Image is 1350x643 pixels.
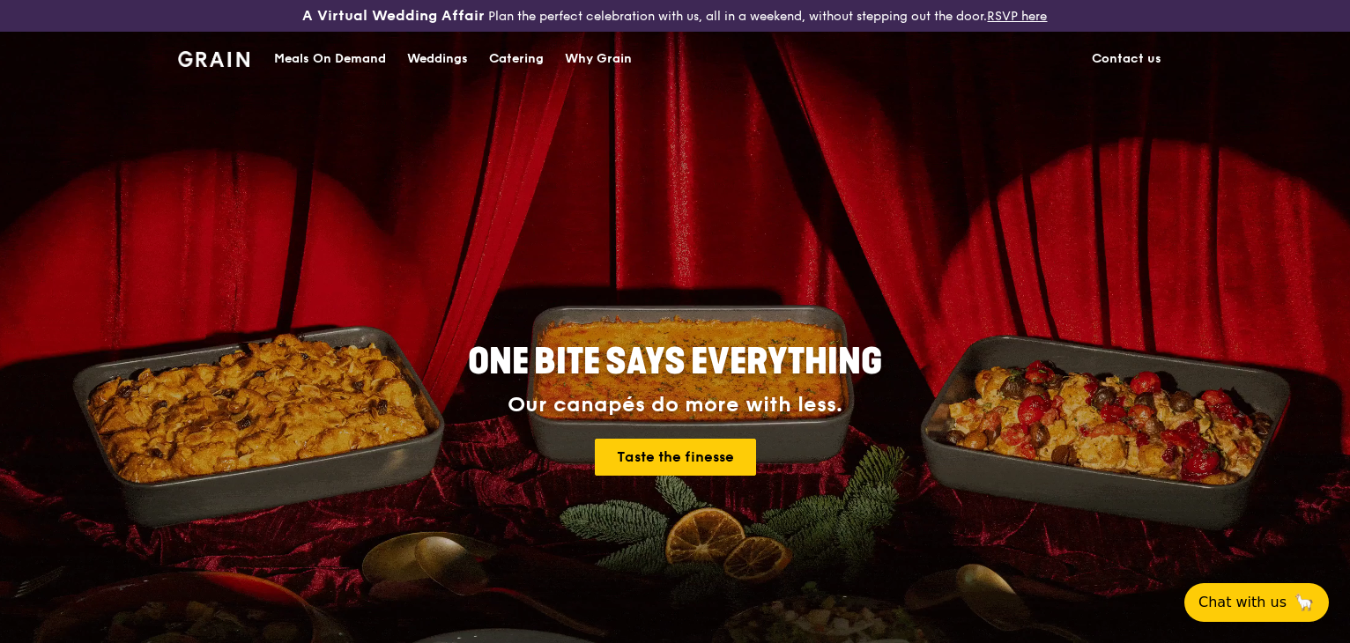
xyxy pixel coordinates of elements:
h3: A Virtual Wedding Affair [302,7,485,25]
div: Why Grain [565,33,632,85]
div: Meals On Demand [274,33,386,85]
a: Catering [478,33,554,85]
div: Catering [489,33,544,85]
a: Weddings [397,33,478,85]
a: Contact us [1081,33,1172,85]
a: GrainGrain [178,31,249,84]
a: Taste the finesse [595,439,756,476]
button: Chat with us🦙 [1184,583,1329,622]
div: Our canapés do more with less. [358,393,992,418]
img: Grain [178,51,249,67]
a: Why Grain [554,33,642,85]
div: Weddings [407,33,468,85]
span: 🦙 [1294,592,1315,613]
a: RSVP here [987,9,1047,24]
span: ONE BITE SAYS EVERYTHING [468,341,882,383]
span: Chat with us [1198,592,1287,613]
div: Plan the perfect celebration with us, all in a weekend, without stepping out the door. [225,7,1124,25]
